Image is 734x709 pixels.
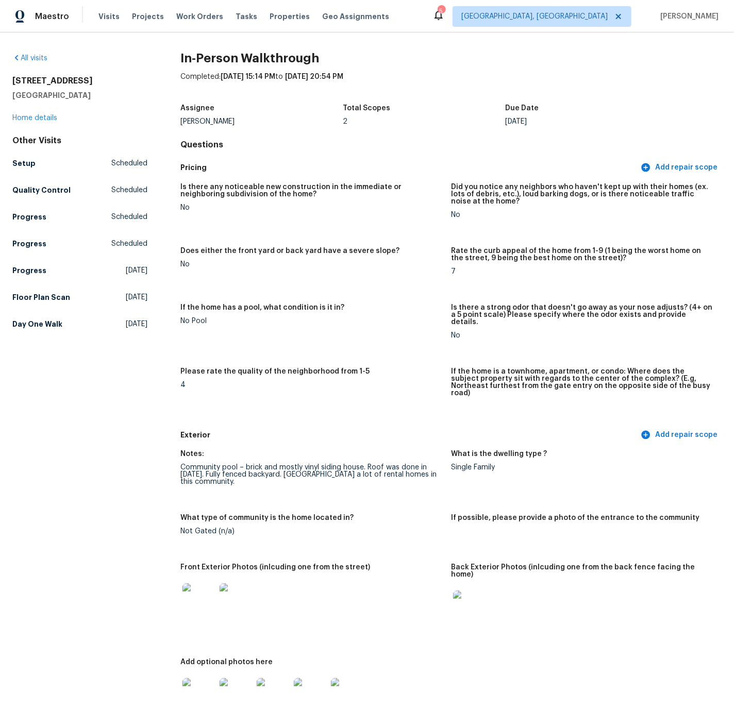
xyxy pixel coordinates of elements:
[12,55,47,62] a: All visits
[180,564,370,571] h5: Front Exterior Photos (inlcuding one from the street)
[461,11,608,22] span: [GEOGRAPHIC_DATA], [GEOGRAPHIC_DATA]
[180,381,443,389] div: 4
[343,105,390,112] h5: Total Scopes
[643,161,718,174] span: Add repair scope
[176,11,223,22] span: Work Orders
[451,368,713,397] h5: If the home is a townhome, apartment, or condo: Where does the subject property sit with regards ...
[180,247,399,255] h5: Does either the front yard or back yard have a severe slope?
[451,247,713,262] h5: Rate the curb appeal of the home from 1-9 (1 being the worst home on the street, 9 being the best...
[438,6,445,16] div: 5
[12,154,147,173] a: SetupScheduled
[180,261,443,268] div: No
[180,183,443,198] h5: Is there any noticeable new construction in the immediate or neighboring subdivision of the home?
[126,265,147,276] span: [DATE]
[132,11,164,22] span: Projects
[180,464,443,485] div: Community pool – brick and mostly vinyl siding house. Roof was done in [DATE]. Fully fenced backy...
[656,11,719,22] span: [PERSON_NAME]
[451,332,713,339] div: No
[505,118,668,125] div: [DATE]
[643,429,718,442] span: Add repair scope
[126,292,147,302] span: [DATE]
[180,118,343,125] div: [PERSON_NAME]
[180,317,443,325] div: No Pool
[12,239,46,249] h5: Progress
[180,105,214,112] h5: Assignee
[180,659,273,666] h5: Add optional photos here
[35,11,69,22] span: Maestro
[12,265,46,276] h5: Progress
[180,514,354,521] h5: What type of community is the home located in?
[270,11,310,22] span: Properties
[451,304,713,326] h5: Is there a strong odor that doesn't go away as your nose adjusts? (4+ on a 5 point scale) Please ...
[12,319,62,329] h5: Day One Walk
[111,239,147,249] span: Scheduled
[451,268,713,275] div: 7
[126,319,147,329] span: [DATE]
[285,73,343,80] span: [DATE] 20:54 PM
[451,564,713,578] h5: Back Exterior Photos (inlcuding one from the back fence facing the home)
[12,315,147,333] a: Day One Walk[DATE]
[12,76,147,86] h2: [STREET_ADDRESS]
[451,450,547,458] h5: What is the dwelling type ?
[111,212,147,222] span: Scheduled
[111,185,147,195] span: Scheduled
[12,292,70,302] h5: Floor Plan Scan
[451,464,713,471] div: Single Family
[451,211,713,218] div: No
[12,288,147,307] a: Floor Plan Scan[DATE]
[12,90,147,100] h5: [GEOGRAPHIC_DATA]
[322,11,389,22] span: Geo Assignments
[98,11,120,22] span: Visits
[180,140,722,150] h4: Questions
[180,368,370,375] h5: Please rate the quality of the neighborhood from 1-5
[12,208,147,226] a: ProgressScheduled
[221,73,275,80] span: [DATE] 15:14 PM
[12,234,147,253] a: ProgressScheduled
[12,185,71,195] h5: Quality Control
[180,162,639,173] h5: Pricing
[12,261,147,280] a: Progress[DATE]
[451,514,699,521] h5: If possible, please provide a photo of the entrance to the community
[180,450,204,458] h5: Notes:
[180,72,722,98] div: Completed: to
[451,183,713,205] h5: Did you notice any neighbors who haven't kept up with their homes (ex. lots of debris, etc.), lou...
[180,304,344,311] h5: If the home has a pool, what condition is it in?
[12,136,147,146] div: Other Visits
[12,158,36,168] h5: Setup
[639,158,722,177] button: Add repair scope
[12,114,57,122] a: Home details
[180,528,443,535] div: Not Gated (n/a)
[111,158,147,168] span: Scheduled
[180,430,639,441] h5: Exterior
[639,426,722,445] button: Add repair scope
[12,212,46,222] h5: Progress
[180,53,722,63] h2: In-Person Walkthrough
[236,13,257,20] span: Tasks
[12,181,147,199] a: Quality ControlScheduled
[180,204,443,211] div: No
[343,118,505,125] div: 2
[505,105,539,112] h5: Due Date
